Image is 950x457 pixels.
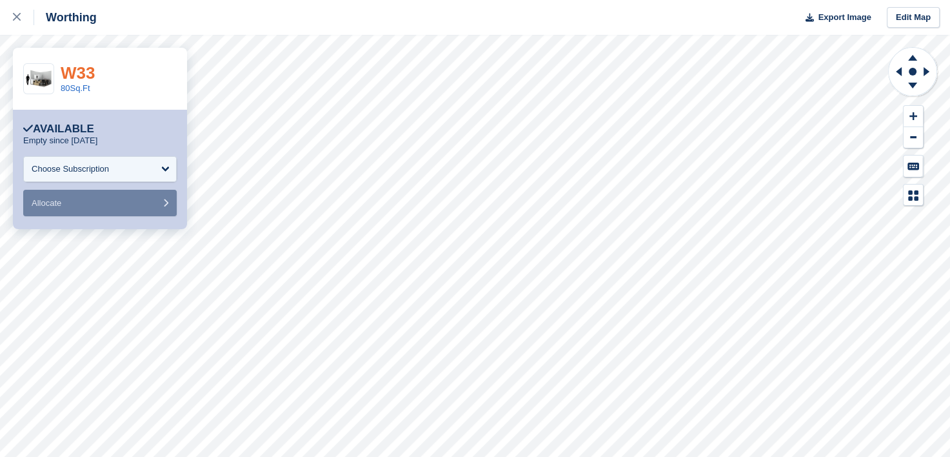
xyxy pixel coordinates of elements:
button: Zoom In [904,106,923,127]
button: Zoom Out [904,127,923,148]
button: Export Image [798,7,871,28]
span: Export Image [818,11,871,24]
button: Allocate [23,190,177,216]
span: Allocate [32,198,61,208]
p: Empty since [DATE] [23,136,97,146]
div: Worthing [34,10,97,25]
div: Available [23,123,94,136]
a: W33 [61,63,95,83]
img: 75-sqft-unit.jpg [24,68,54,90]
a: Edit Map [887,7,940,28]
div: Choose Subscription [32,163,109,176]
a: 80Sq.Ft [61,83,90,93]
button: Keyboard Shortcuts [904,156,923,177]
button: Map Legend [904,185,923,206]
